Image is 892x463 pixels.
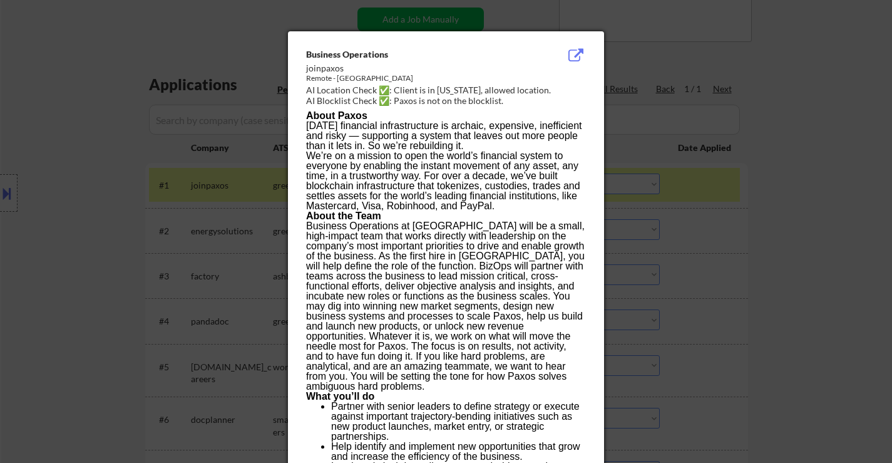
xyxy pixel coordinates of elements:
[306,151,585,211] p: We’re on a mission to open the world’s financial system to everyone by enabling the instant movem...
[306,84,591,96] div: AI Location Check ✅: Client is in [US_STATE], allowed location.
[306,73,523,84] div: Remote - [GEOGRAPHIC_DATA]
[331,442,585,462] li: Help identify and implement new opportunities that grow and increase the efficiency of the business.
[306,221,585,392] p: Business Operations at [GEOGRAPHIC_DATA] will be a small, high-impact team that works directly wi...
[306,121,585,151] p: [DATE] financial infrastructure is archaic, expensive, inefficient and risky — supporting a syste...
[306,95,591,107] div: AI Blocklist Check ✅: Paxos is not on the blocklist.
[306,211,381,221] strong: About the Team
[306,62,523,75] div: joinpaxos
[306,110,367,121] strong: About Paxos
[306,391,374,402] strong: What you’ll do
[331,402,585,442] li: Partner with senior leaders to define strategy or execute against important trajectory-bending in...
[306,48,523,61] div: Business Operations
